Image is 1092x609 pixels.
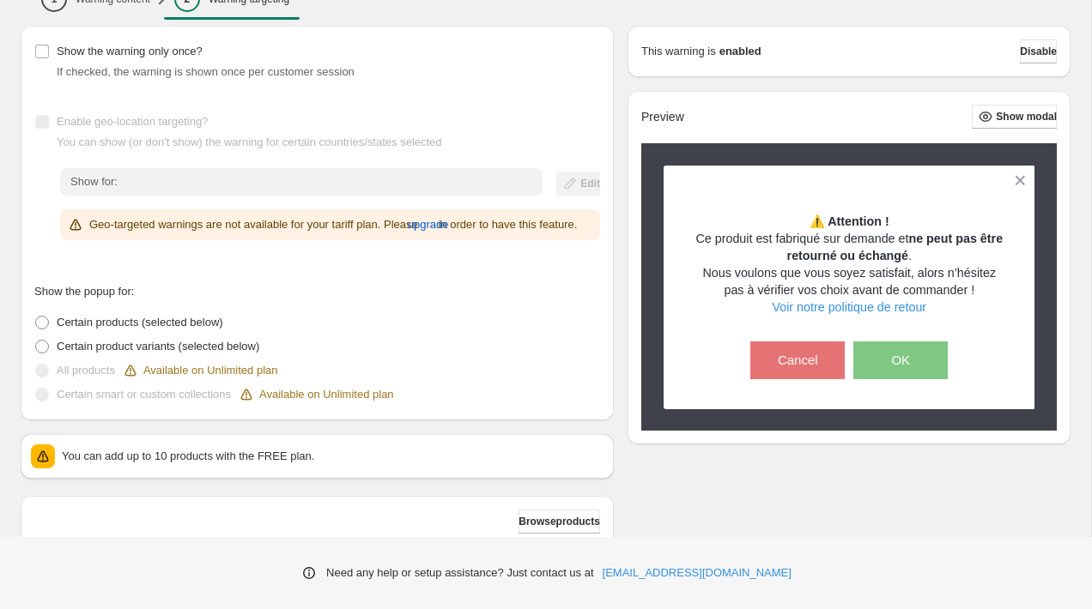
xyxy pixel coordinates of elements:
span: Show the warning only once? [57,45,203,57]
span: If checked, the warning is shown once per customer session [57,65,355,78]
span: Certain products (selected below) [57,316,223,329]
span: Show for: [70,175,118,188]
span: Show modal [996,110,1057,124]
a: [EMAIL_ADDRESS][DOMAIN_NAME] [603,564,792,582]
a: upgrade [408,211,449,238]
p: Geo-targeted warnings are not available for your tariff plan. Please in order to have this feature. [89,216,577,233]
button: Cancel [750,341,845,379]
span: Certain product variants (selected below) [57,340,259,353]
p: You can add up to 10 products with the FREE plan. [62,448,604,465]
h2: Preview [641,110,684,124]
p: Certain smart or custom collections [57,386,231,403]
p: All products [57,362,115,379]
a: Voir notre politique de retour [772,300,926,314]
span: Disable [1020,45,1057,58]
span: upgrade [408,216,449,233]
p: This warning is [641,43,716,60]
strong: enabled [719,43,761,60]
button: Disable [1020,39,1057,63]
button: Browseproducts [519,510,600,534]
p: Ce produit est fabriqué sur demande et . Nous voulons que vous soyez satisfait, alors n’hésitez p... [694,213,1005,316]
strong: ⚠️ Attention ! [810,214,889,228]
span: Show the popup for: [34,285,134,298]
span: You can show (or don't show) the warning for certain countries/states selected [57,136,442,148]
button: OK [853,341,948,379]
div: Available on Unlimited plan [122,362,278,379]
div: Available on Unlimited plan [238,386,394,403]
span: Browse products [519,515,600,528]
span: Enable geo-location targeting? [57,115,208,128]
button: Show modal [972,105,1057,129]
